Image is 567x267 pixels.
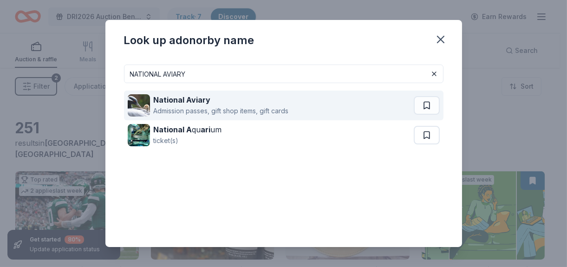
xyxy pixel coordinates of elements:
strong: National A [154,125,192,134]
input: Search [124,65,443,83]
div: Admission passes, gift shop items, gift cards [154,105,289,117]
strong: National Aviary [154,95,211,104]
div: qu um [154,124,222,135]
img: Image for National Aviary [128,94,150,117]
div: Look up a donor by name [124,33,254,48]
img: Image for National Aquarium [128,124,150,146]
strong: ari [201,125,211,134]
div: ticket(s) [154,135,222,146]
